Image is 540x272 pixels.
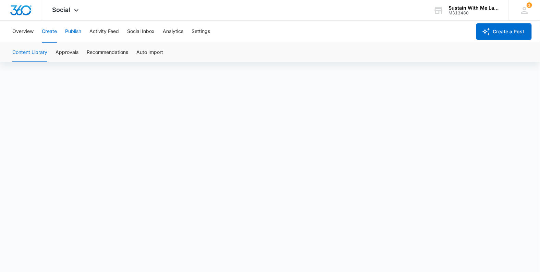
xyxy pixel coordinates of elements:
[527,2,532,8] div: notifications count
[42,21,57,43] button: Create
[65,21,81,43] button: Publish
[56,43,78,62] button: Approvals
[12,21,34,43] button: Overview
[449,5,499,11] div: account name
[136,43,163,62] button: Auto Import
[127,21,155,43] button: Social Inbox
[87,43,128,62] button: Recommendations
[527,2,532,8] span: 1
[89,21,119,43] button: Activity Feed
[52,6,71,13] span: Social
[476,23,532,40] button: Create a Post
[449,11,499,15] div: account id
[192,21,210,43] button: Settings
[12,43,47,62] button: Content Library
[163,21,183,43] button: Analytics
